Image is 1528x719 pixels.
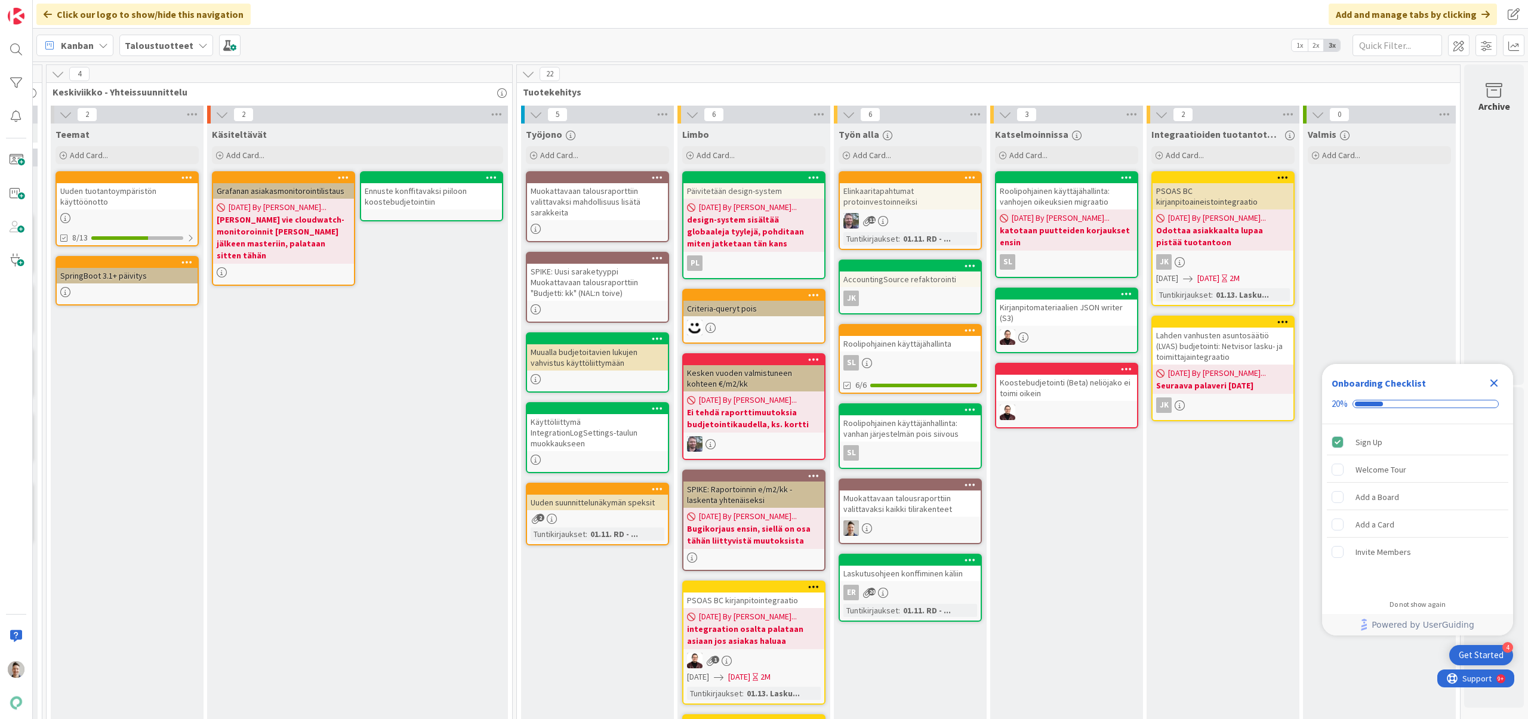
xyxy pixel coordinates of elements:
span: [DATE] [1197,272,1219,285]
span: Add Card... [697,150,735,161]
div: JK [1156,254,1172,270]
a: Powered by UserGuiding [1328,614,1507,635]
div: Grafanan asiakasmonitorointilistaus [213,183,354,199]
span: 8/13 [72,232,88,244]
div: Roolipohjainen käyttäjänhallinta: vanhan järjestelmän pois siivous [840,405,981,442]
span: 6/6 [855,379,867,391]
span: 0 [1329,107,1350,122]
div: Muokattavaan talousraporttiin valittavaksi mahdollisuus lisätä sarakkeita [527,183,668,220]
div: Elinkaaritapahtumat protoinvestoinneiksi [840,183,981,209]
div: Sign Up [1356,435,1382,449]
img: AA [687,653,703,668]
div: 9+ [60,5,66,14]
div: Grafanan asiakasmonitorointilistaus [213,172,354,199]
div: SPIKE: Uusi saraketyyppi Muokattavaan talousraporttiin "Budjetti: kk" (NAL:n toive) [527,253,668,301]
span: Limbo [682,128,709,140]
b: Ei tehdä raporttimuutoksia budjetointikaudella, ks. kortti [687,406,821,430]
div: 01.11. RD - ... [900,604,954,617]
div: Laskutusohjeen konffiminen käliin [840,555,981,581]
div: Päivitetään design-system [683,183,824,199]
img: AA [1000,329,1015,345]
div: Archive [1478,99,1510,113]
div: Add a Board is incomplete. [1327,484,1508,510]
a: Muokattavaan talousraporttiin valittavaksi kaikki tilirakenteetTN [839,479,982,544]
div: Roolipohjainen käyttäjähallinta [840,325,981,351]
div: Invite Members is incomplete. [1327,539,1508,565]
img: Visit kanbanzone.com [8,8,24,24]
div: JK [840,291,981,306]
span: 22 [540,67,560,81]
div: Tuntikirjaukset [843,604,898,617]
div: Add a Card [1356,517,1394,532]
span: [DATE] By [PERSON_NAME]... [1168,367,1266,379]
a: Grafanan asiakasmonitorointilistaus[DATE] By [PERSON_NAME]...[PERSON_NAME] vie cloudwatch-monitor... [212,171,355,286]
div: Lahden vanhusten asuntosäätiö (LVAS) budjetointi: Netvisor lasku- ja toimittajaintegraatio [1153,317,1293,365]
span: [DATE] By [PERSON_NAME]... [1168,212,1266,224]
a: SPIKE: Uusi saraketyyppi Muokattavaan talousraporttiin "Budjetti: kk" (NAL:n toive) [526,252,669,323]
div: Kesken vuoden valmistuneen kohteen €/m2/kk [683,365,824,391]
span: [DATE] By [PERSON_NAME]... [699,394,797,406]
span: [DATE] By [PERSON_NAME]... [699,610,797,623]
div: Close Checklist [1484,374,1504,393]
div: JK [1153,254,1293,270]
span: Add Card... [226,150,264,161]
div: Ennuste konffitavaksi piiloon koostebudjetointiin [361,172,502,209]
span: [DATE] By [PERSON_NAME]... [229,201,326,214]
div: Invite Members [1356,545,1411,559]
b: Bugikorjaus ensin, siellä on osa tähän liittyvistä muutoksista [687,523,821,547]
div: sl [843,445,859,461]
input: Quick Filter... [1353,35,1442,56]
a: Päivitetään design-system[DATE] By [PERSON_NAME]...design-system sisältää globaaleja tyylejä, poh... [682,171,825,279]
a: Roolipohjainen käyttäjänhallinta: vanhan järjestelmän pois siivoussl [839,403,982,469]
span: Työn alla [839,128,879,140]
span: [DATE] [728,671,750,683]
div: PL [683,255,824,271]
div: 2M [760,671,771,683]
div: Elinkaaritapahtumat protoinvestoinneiksi [840,172,981,209]
div: Add and manage tabs by clicking [1329,4,1497,25]
div: Checklist progress: 20% [1332,399,1504,409]
a: SPIKE: Raportoinnin e/m2/kk -laskenta yhtenäiseksi[DATE] By [PERSON_NAME]...Bugikorjaus ensin, si... [682,470,825,571]
div: Checklist Container [1322,364,1513,635]
div: Add a Card is incomplete. [1327,511,1508,538]
span: Työjono [526,128,562,140]
div: Kesken vuoden valmistuneen kohteen €/m2/kk [683,354,824,391]
div: Muokattavaan talousraporttiin valittavaksi mahdollisuus lisätä sarakkeita [527,172,668,220]
span: Tuotekehitys [523,86,1445,98]
span: Add Card... [1166,150,1204,161]
span: [DATE] [687,671,709,683]
span: Add Card... [1009,150,1048,161]
span: Katselmoinnissa [995,128,1068,140]
b: [PERSON_NAME] vie cloudwatch-monitoroinnit [PERSON_NAME] jälkeen masteriin, palataan sitten tähän [217,214,350,261]
span: Valmis [1308,128,1336,140]
span: Kanban [61,38,94,53]
b: katotaan puutteiden korjaukset ensin [1000,224,1133,248]
div: Uuden suunnittelunäkymän speksit [527,495,668,510]
div: PSOAS BC kirjanpitoaineistointegraatio [1153,183,1293,209]
span: : [1211,288,1213,301]
div: Sign Up is complete. [1327,429,1508,455]
div: SPIKE: Raportoinnin e/m2/kk -laskenta yhtenäiseksi [683,471,824,508]
div: Käyttöliittymä IntegrationLogSettings-taulun muokkaukseen [527,414,668,451]
a: Criteria-queryt poisMH [682,289,825,344]
span: Add Card... [540,150,578,161]
span: : [742,687,744,700]
img: AA [1000,405,1015,420]
div: Kirjanpitomateriaalien JSON writer (S3) [996,289,1137,326]
div: TK [840,213,981,229]
div: 01.11. RD - ... [587,527,641,541]
img: avatar [8,695,24,711]
div: ER [843,585,859,600]
div: Tuntikirjaukset [843,232,898,245]
span: 6 [860,107,880,122]
a: Laskutusohjeen konffiminen käliinERTuntikirjaukset:01.11. RD - ... [839,554,982,622]
span: [DATE] [1156,272,1178,285]
span: 6 [704,107,724,122]
img: MH [687,320,703,335]
a: Roolipohjainen käyttäjähallinta: vanhojen oikeuksien migraatio[DATE] By [PERSON_NAME]...katotaan ... [995,171,1138,278]
div: sl [1000,254,1015,270]
a: Lahden vanhusten asuntosäätiö (LVAS) budjetointi: Netvisor lasku- ja toimittajaintegraatio[DATE] ... [1151,316,1295,421]
span: [DATE] By [PERSON_NAME]... [699,201,797,214]
div: SpringBoot 3.1+ päivitys [57,268,198,283]
div: sl [840,355,981,371]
